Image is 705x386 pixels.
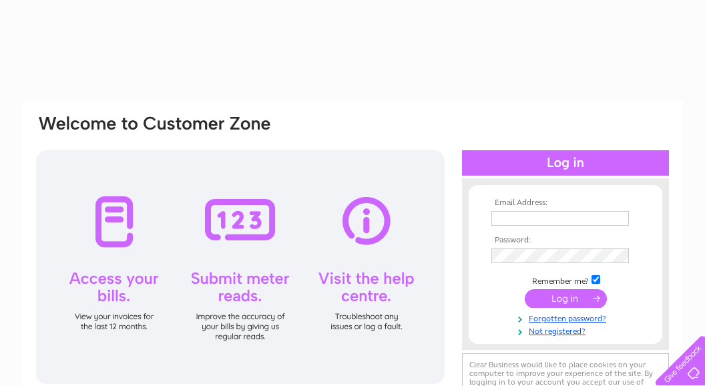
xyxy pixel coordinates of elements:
[488,236,643,245] th: Password:
[525,289,607,308] input: Submit
[488,273,643,286] td: Remember me?
[491,311,643,324] a: Forgotten password?
[491,324,643,337] a: Not registered?
[488,198,643,208] th: Email Address:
